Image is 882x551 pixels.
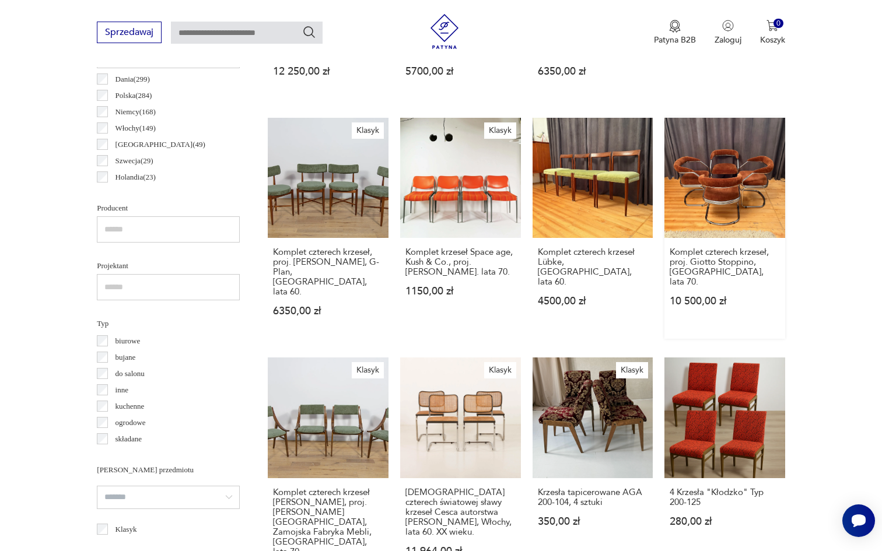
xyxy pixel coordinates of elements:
[722,20,734,31] img: Ikonka użytkownika
[116,335,141,348] p: biurowe
[97,259,240,272] p: Projektant
[654,34,696,45] p: Patyna B2B
[116,106,156,118] p: Niemcy ( 168 )
[538,247,648,287] h3: Komplet czterech krzeseł Lübke, [GEOGRAPHIC_DATA], lata 60.
[116,155,153,167] p: Szwecja ( 29 )
[670,517,780,527] p: 280,00 zł
[97,317,240,330] p: Typ
[538,296,648,306] p: 4500,00 zł
[400,118,521,339] a: KlasykKomplet krzeseł Space age, Kush & Co., proj. Prof. Hans Ell. lata 70.Komplet krzeseł Space ...
[116,122,156,135] p: Włochy ( 149 )
[654,20,696,45] button: Patyna B2B
[116,89,152,102] p: Polska ( 284 )
[116,433,142,445] p: składane
[116,351,136,364] p: bujane
[116,416,146,429] p: ogrodowe
[538,66,648,76] p: 6350,00 zł
[116,73,150,86] p: Dania ( 299 )
[405,66,516,76] p: 5700,00 zł
[302,25,316,39] button: Szukaj
[405,487,516,537] h3: [DEMOGRAPHIC_DATA] czterech światowej sławy krzeseł Cesca autorstwa [PERSON_NAME], Włochy, lata 6...
[273,66,383,76] p: 12 250,00 zł
[116,400,145,413] p: kuchenne
[670,296,780,306] p: 10 500,00 zł
[116,523,137,536] p: Klasyk
[760,34,785,45] p: Koszyk
[405,247,516,277] h3: Komplet krzeseł Space age, Kush & Co., proj. [PERSON_NAME]. lata 70.
[116,187,151,200] p: Czechy ( 20 )
[538,487,648,507] h3: Krzesła tapicerowane AGA 200-104, 4 sztuki
[97,202,240,215] p: Producent
[97,22,162,43] button: Sprzedawaj
[654,20,696,45] a: Ikona medaluPatyna B2B
[268,118,388,339] a: KlasykKomplet czterech krzeseł, proj. I. Kofod-Larsen, G-Plan, Wielka Brytania, lata 60.Komplet c...
[533,118,653,339] a: Komplet czterech krzeseł Lübke, Niemcy, lata 60.Komplet czterech krzeseł Lübke, [GEOGRAPHIC_DATA]...
[116,367,145,380] p: do salonu
[670,247,780,287] h3: Komplet czterech krzeseł, proj. Giotto Stoppino, [GEOGRAPHIC_DATA], lata 70.
[116,384,128,396] p: inne
[715,34,741,45] p: Zaloguj
[116,138,205,151] p: [GEOGRAPHIC_DATA] ( 49 )
[97,464,240,476] p: [PERSON_NAME] przedmiotu
[405,286,516,296] p: 1150,00 zł
[760,20,785,45] button: 0Koszyk
[715,20,741,45] button: Zaloguj
[97,29,162,37] a: Sprzedawaj
[427,14,462,49] img: Patyna - sklep z meblami i dekoracjami vintage
[273,306,383,316] p: 6350,00 zł
[773,19,783,29] div: 0
[116,171,156,184] p: Holandia ( 23 )
[670,487,780,507] h3: 4 Krzesła "Kłodzko" Typ 200-125
[116,449,136,462] p: taboret
[669,20,681,33] img: Ikona medalu
[842,504,875,537] iframe: Smartsupp widget button
[766,20,778,31] img: Ikona koszyka
[538,517,648,527] p: 350,00 zł
[664,118,785,339] a: Komplet czterech krzeseł, proj. Giotto Stoppino, Włochy, lata 70.Komplet czterech krzeseł, proj. ...
[273,247,383,297] h3: Komplet czterech krzeseł, proj. [PERSON_NAME], G-Plan, [GEOGRAPHIC_DATA], lata 60.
